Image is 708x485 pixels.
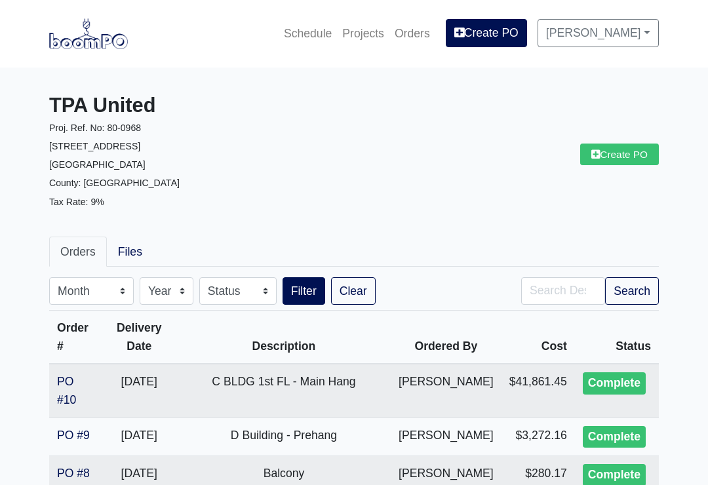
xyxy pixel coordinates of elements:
[49,94,344,118] h3: TPA United
[501,417,575,456] td: $3,272.16
[538,19,659,47] a: [PERSON_NAME]
[279,19,337,48] a: Schedule
[521,277,605,305] input: Search
[391,311,501,364] th: Ordered By
[501,311,575,364] th: Cost
[283,277,325,305] button: Filter
[49,18,128,48] img: boomPO
[580,144,659,165] a: Create PO
[102,417,177,456] td: [DATE]
[102,311,177,364] th: Delivery Date
[177,364,391,417] td: C BLDG 1st FL - Main Hang
[391,417,501,456] td: [PERSON_NAME]
[331,277,376,305] a: Clear
[49,197,104,207] small: Tax Rate: 9%
[337,19,389,48] a: Projects
[49,178,180,188] small: County: [GEOGRAPHIC_DATA]
[501,364,575,417] td: $41,861.45
[107,237,153,267] a: Files
[177,417,391,456] td: D Building - Prehang
[49,159,146,170] small: [GEOGRAPHIC_DATA]
[583,426,646,448] div: Complete
[49,237,107,267] a: Orders
[57,429,90,442] a: PO #9
[446,19,527,47] a: Create PO
[391,364,501,417] td: [PERSON_NAME]
[57,467,90,480] a: PO #8
[583,372,646,395] div: Complete
[575,311,659,364] th: Status
[102,364,177,417] td: [DATE]
[177,311,391,364] th: Description
[57,375,76,406] a: PO #10
[389,19,435,48] a: Orders
[49,123,141,133] small: Proj. Ref. No: 80-0968
[49,141,140,151] small: [STREET_ADDRESS]
[49,311,102,364] th: Order #
[605,277,659,305] button: Search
